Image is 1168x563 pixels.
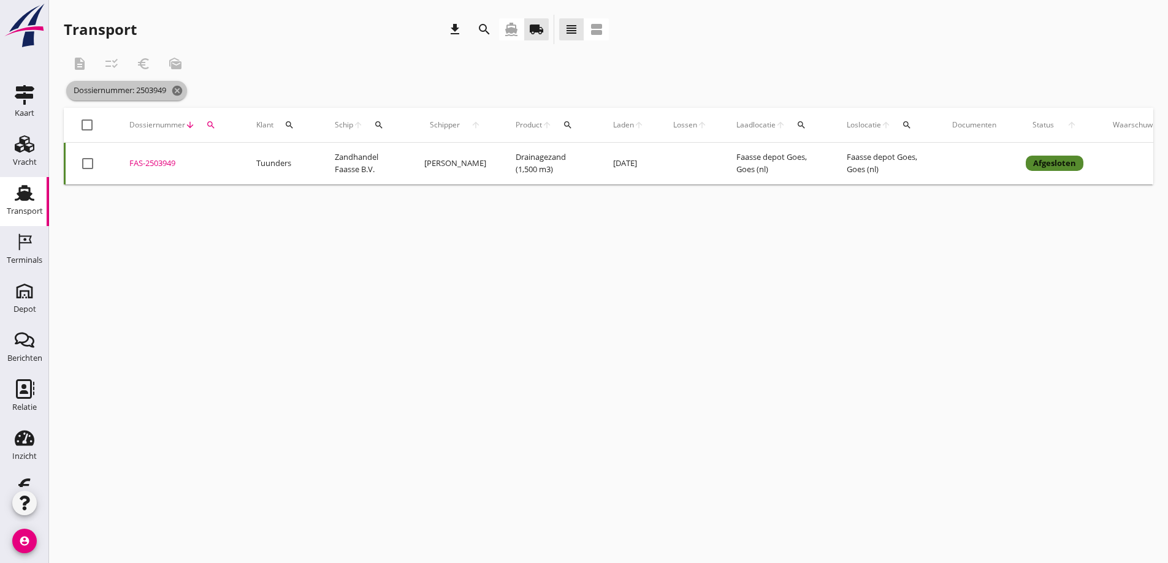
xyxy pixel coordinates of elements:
[504,22,519,37] i: directions_boat
[12,452,37,460] div: Inzicht
[12,403,37,411] div: Relatie
[66,81,187,100] span: Dossiernummer: 2503949
[7,207,43,215] div: Transport
[242,143,320,184] td: Tuunders
[542,120,552,130] i: arrow_upward
[374,120,384,130] i: search
[284,120,294,130] i: search
[697,120,707,130] i: arrow_upward
[563,120,573,130] i: search
[424,119,465,130] span: Schipper
[129,119,185,130] span: Dossiernummer
[353,120,363,130] i: arrow_upward
[1026,156,1083,172] div: Afgesloten
[129,157,227,170] div: FAS-2503949
[171,85,183,97] i: cancel
[796,120,806,130] i: search
[465,120,486,130] i: arrow_upward
[613,119,634,130] span: Laden
[410,143,501,184] td: [PERSON_NAME]
[952,119,996,130] div: Documenten
[206,120,216,130] i: search
[529,22,544,37] i: local_shipping
[13,158,37,166] div: Vracht
[634,120,644,130] i: arrow_upward
[722,143,832,184] td: Faasse depot Goes, Goes (nl)
[516,119,542,130] span: Product
[185,120,195,130] i: arrow_downward
[15,109,34,117] div: Kaart
[477,22,492,37] i: search
[776,120,785,130] i: arrow_upward
[13,305,36,313] div: Depot
[2,3,47,48] img: logo-small.a267ee39.svg
[847,119,881,130] span: Loslocatie
[1113,119,1163,130] div: Waarschuwing
[589,22,604,37] i: view_agenda
[335,119,353,130] span: Schip
[501,143,598,184] td: Drainagezand (1,500 m3)
[1061,120,1084,130] i: arrow_upward
[832,143,937,184] td: Faasse depot Goes, Goes (nl)
[7,256,42,264] div: Terminals
[320,143,410,184] td: Zandhandel Faasse B.V.
[564,22,579,37] i: view_headline
[12,529,37,553] i: account_circle
[448,22,462,37] i: download
[881,120,891,130] i: arrow_upward
[1026,119,1061,130] span: Status
[902,120,912,130] i: search
[64,20,137,39] div: Transport
[736,119,776,130] span: Laadlocatie
[7,354,42,362] div: Berichten
[256,110,305,140] div: Klant
[673,119,697,130] span: Lossen
[598,143,658,184] td: [DATE]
